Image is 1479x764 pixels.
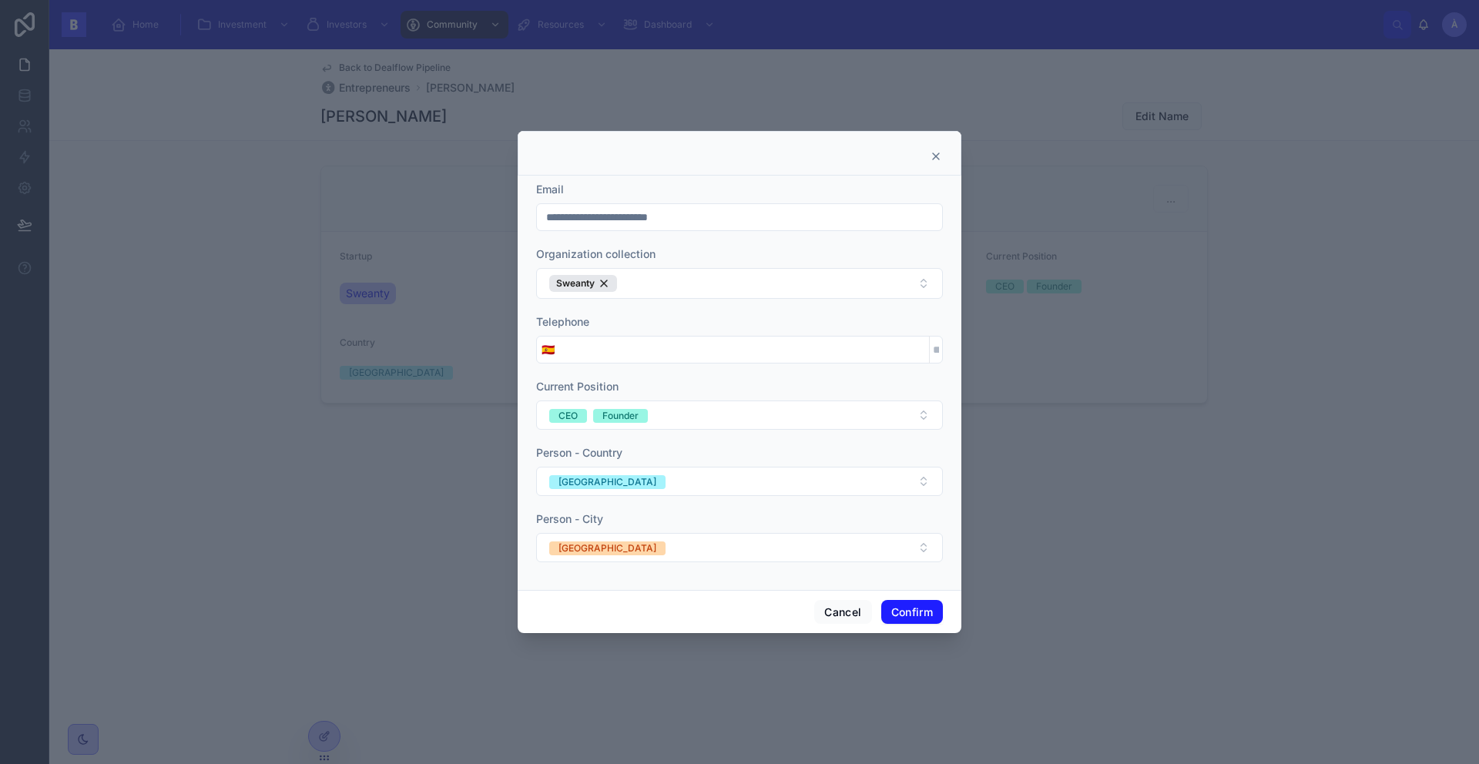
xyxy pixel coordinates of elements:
[558,409,578,423] div: CEO
[536,183,564,196] span: Email
[536,400,943,430] button: Select Button
[549,275,617,292] button: Unselect 2714
[558,475,656,489] div: [GEOGRAPHIC_DATA]
[814,600,871,625] button: Cancel
[602,409,639,423] div: Founder
[536,533,943,562] button: Select Button
[536,380,619,393] span: Current Position
[536,467,943,496] button: Select Button
[558,541,656,555] div: [GEOGRAPHIC_DATA]
[549,407,587,423] button: Unselect CEO
[542,342,555,357] span: 🇪🇸
[881,600,943,625] button: Confirm
[536,315,589,328] span: Telephone
[536,247,656,260] span: Organization collection
[536,446,622,459] span: Person - Country
[556,277,595,290] span: Sweanty
[537,336,559,364] button: Select Button
[536,268,943,299] button: Select Button
[536,512,603,525] span: Person - City
[593,407,648,423] button: Unselect FOUNDER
